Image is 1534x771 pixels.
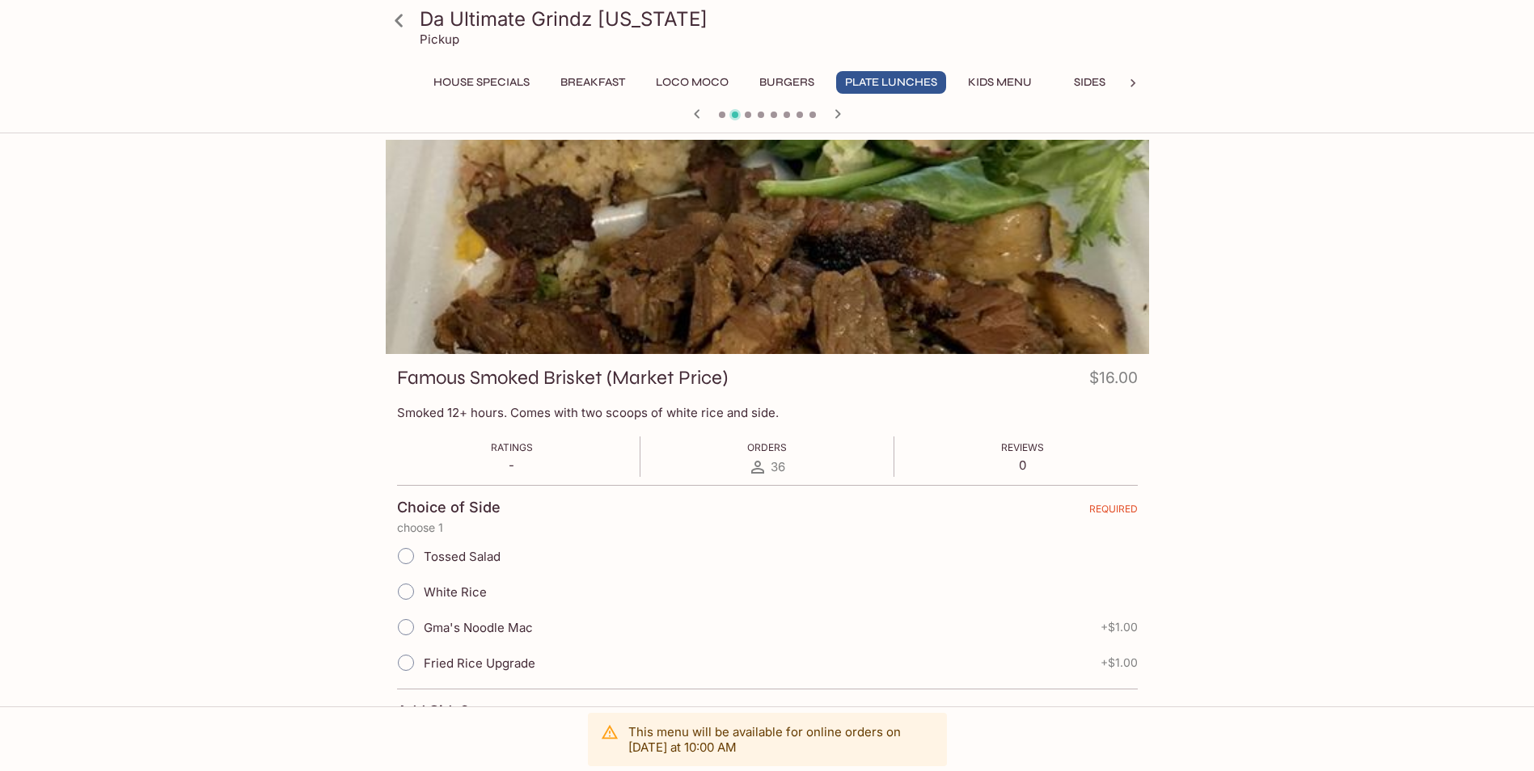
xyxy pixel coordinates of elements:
[959,71,1041,94] button: Kids Menu
[647,71,737,94] button: Loco Moco
[628,724,934,755] p: This menu will be available for online orders on [DATE] at 10:00 AM
[747,441,787,453] span: Orders
[397,405,1138,420] p: Smoked 12+ hours. Comes with two scoops of white rice and side.
[424,549,501,564] span: Tossed Salad
[1089,503,1138,521] span: REQUIRED
[750,71,823,94] button: Burgers
[386,140,1149,354] div: Famous Smoked Brisket (Market Price)
[397,365,728,390] h3: Famous Smoked Brisket (Market Price)
[1101,621,1138,634] span: + $1.00
[420,6,1143,32] h3: Da Ultimate Grindz [US_STATE]
[397,499,501,516] h4: Choice of Side
[1054,71,1126,94] button: Sides
[424,584,487,600] span: White Rice
[1001,457,1044,473] p: 0
[1001,441,1044,453] span: Reviews
[491,457,533,473] p: -
[771,459,785,474] span: 36
[551,71,634,94] button: Breakfast
[1089,365,1138,397] h4: $16.00
[424,655,535,671] span: Fried Rice Upgrade
[397,702,469,720] h4: Add Side?
[424,620,533,635] span: Gma's Noodle Mac
[836,71,946,94] button: Plate Lunches
[420,32,459,47] p: Pickup
[491,441,533,453] span: Ratings
[1101,656,1138,669] span: + $1.00
[397,521,1138,534] p: choose 1
[425,71,539,94] button: House Specials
